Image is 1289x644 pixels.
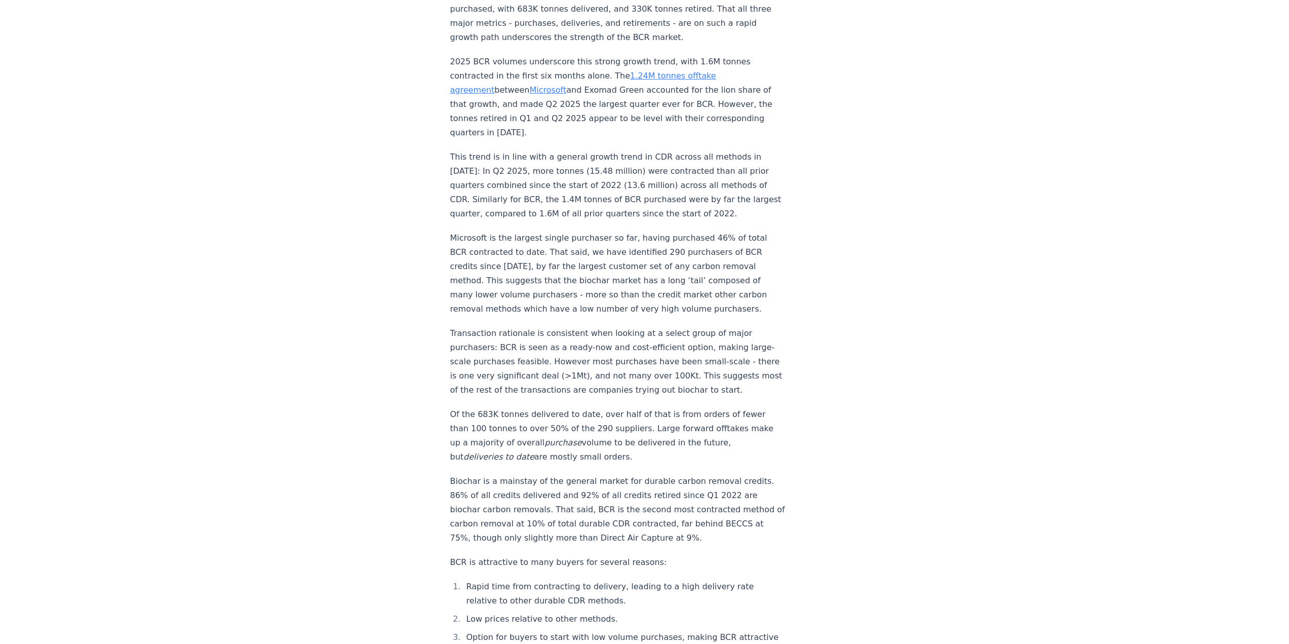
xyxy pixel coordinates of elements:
p: Transaction rationale is consistent when looking at a select group of major purchasers: BCR is se... [450,326,786,397]
li: Rapid time from contracting to delivery, leading to a high delivery rate relative to other durabl... [463,580,786,608]
p: Microsoft is the largest single purchaser so far, having purchased 46% of total BCR contracted to... [450,231,786,316]
p: BCR is attractive to many buyers for several reasons: [450,555,786,570]
p: Of the 683K tonnes delivered to date, over half of that is from orders of fewer than 100 tonnes t... [450,407,786,464]
em: purchase [544,438,581,447]
p: 2025 BCR volumes underscore this strong growth trend, with 1.6M tonnes contracted in the first si... [450,55,786,140]
p: This trend is in line with a general growth trend in CDR across all methods in [DATE]: In Q2 2025... [450,150,786,221]
li: Low prices relative to other methods. [463,612,786,626]
p: Biochar is a mainstay of the general market for durable carbon removal credits. 86% of all credit... [450,474,786,545]
em: deliveries [463,452,502,462]
a: Microsoft [529,85,566,95]
em: to date [505,452,534,462]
